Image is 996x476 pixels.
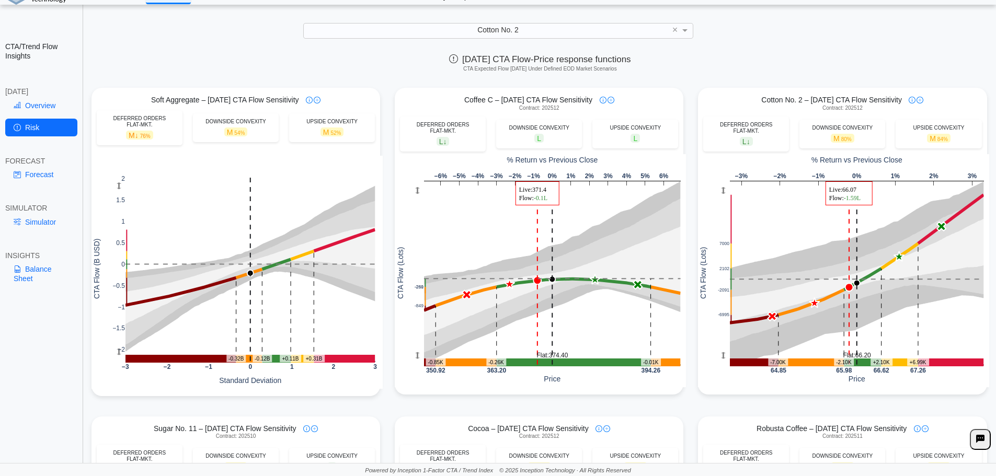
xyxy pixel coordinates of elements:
[5,119,77,136] a: Risk
[320,127,344,136] span: M
[216,433,256,439] span: Contract: 202510
[608,97,614,103] img: plus-icon.svg
[405,122,480,134] div: DEFERRED ORDERS FLAT-MKT.
[224,127,248,136] span: M
[5,87,77,96] div: [DATE]
[937,136,948,142] span: 84%
[841,136,852,142] span: 80%
[927,134,951,143] span: M
[822,433,863,439] span: Contract: 202511
[624,462,647,471] span: M
[151,95,299,105] span: Soft Aggregate – [DATE] CTA Flow Sensitivity
[468,424,589,433] span: Cocoa – [DATE] CTA Flow Sensitivity
[909,97,915,103] img: info-icon.svg
[311,425,318,432] img: plus-icon.svg
[5,251,77,260] div: INSIGHTS
[5,156,77,166] div: FORECAST
[314,97,320,103] img: plus-icon.svg
[740,137,753,146] span: L
[757,424,907,433] span: Robusta Coffee – [DATE] CTA Flow Sensitivity
[88,66,991,72] h5: CTA Expected Flow [DATE] Under Defined EOD Market Scenarios
[805,453,880,459] div: DOWNSIDE CONVEXITY
[294,119,370,125] div: UPSIDE CONVEXITY
[234,130,245,136] span: 54%
[672,25,678,34] span: ×
[708,450,784,462] div: DEFERRED ORDERS FLAT-MKT.
[598,453,673,459] div: UPSIDE CONVEXITY
[437,137,450,146] span: L
[596,425,602,432] img: info-icon.svg
[747,137,750,146] span: ↓
[631,134,640,143] span: L
[330,130,341,136] span: 52%
[761,95,902,105] span: Cotton No. 2 – [DATE] CTA Flow Sensitivity
[831,462,854,471] span: M
[501,125,577,131] div: DOWNSIDE CONVEXITY
[501,453,577,459] div: DOWNSIDE CONVEXITY
[464,95,592,105] span: Coffee C – [DATE] CTA Flow Sensitivity
[917,97,923,103] img: plus-icon.svg
[805,125,880,131] div: DOWNSIDE CONVEXITY
[102,115,177,128] div: DEFERRED ORDERS FLAT-MKT.
[5,203,77,213] div: SIMULATOR
[598,125,673,131] div: UPSIDE CONVEXITY
[5,97,77,114] a: Overview
[5,213,77,231] a: Simulator
[5,42,77,61] h2: CTA/Trend Flow Insights
[708,122,784,134] div: DEFERRED ORDERS FLAT-MKT.
[405,450,480,462] div: DEFERRED ORDERS FLAT-MKT.
[294,453,370,459] div: UPSIDE CONVEXITY
[154,424,296,433] span: Sugar No. 11 – [DATE] CTA Flow Sensitivity
[5,166,77,183] a: Forecast
[449,54,631,64] span: [DATE] CTA Flow-Price response functions
[306,97,313,103] img: info-icon.svg
[140,133,151,139] span: 76%
[671,24,680,38] span: Clear value
[603,425,610,432] img: plus-icon.svg
[224,462,248,471] span: M
[927,462,951,471] span: M
[534,134,544,143] span: L
[528,462,551,471] span: M
[477,26,519,34] span: Cotton No. 2
[443,137,447,146] span: ↓
[519,105,559,111] span: Contract: 202512
[327,462,337,471] span: L
[914,425,921,432] img: info-icon.svg
[901,453,976,459] div: UPSIDE CONVEXITY
[135,131,139,140] span: ↓
[102,450,177,462] div: DEFERRED ORDERS FLAT-MKT.
[831,134,854,143] span: M
[198,453,273,459] div: DOWNSIDE CONVEXITY
[198,119,273,125] div: DOWNSIDE CONVEXITY
[600,97,606,103] img: info-icon.svg
[519,433,559,439] span: Contract: 202512
[126,131,153,140] span: M
[901,125,976,131] div: UPSIDE CONVEXITY
[303,425,310,432] img: info-icon.svg
[922,425,929,432] img: plus-icon.svg
[5,260,77,287] a: Balance Sheet
[822,105,863,111] span: Contract: 202512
